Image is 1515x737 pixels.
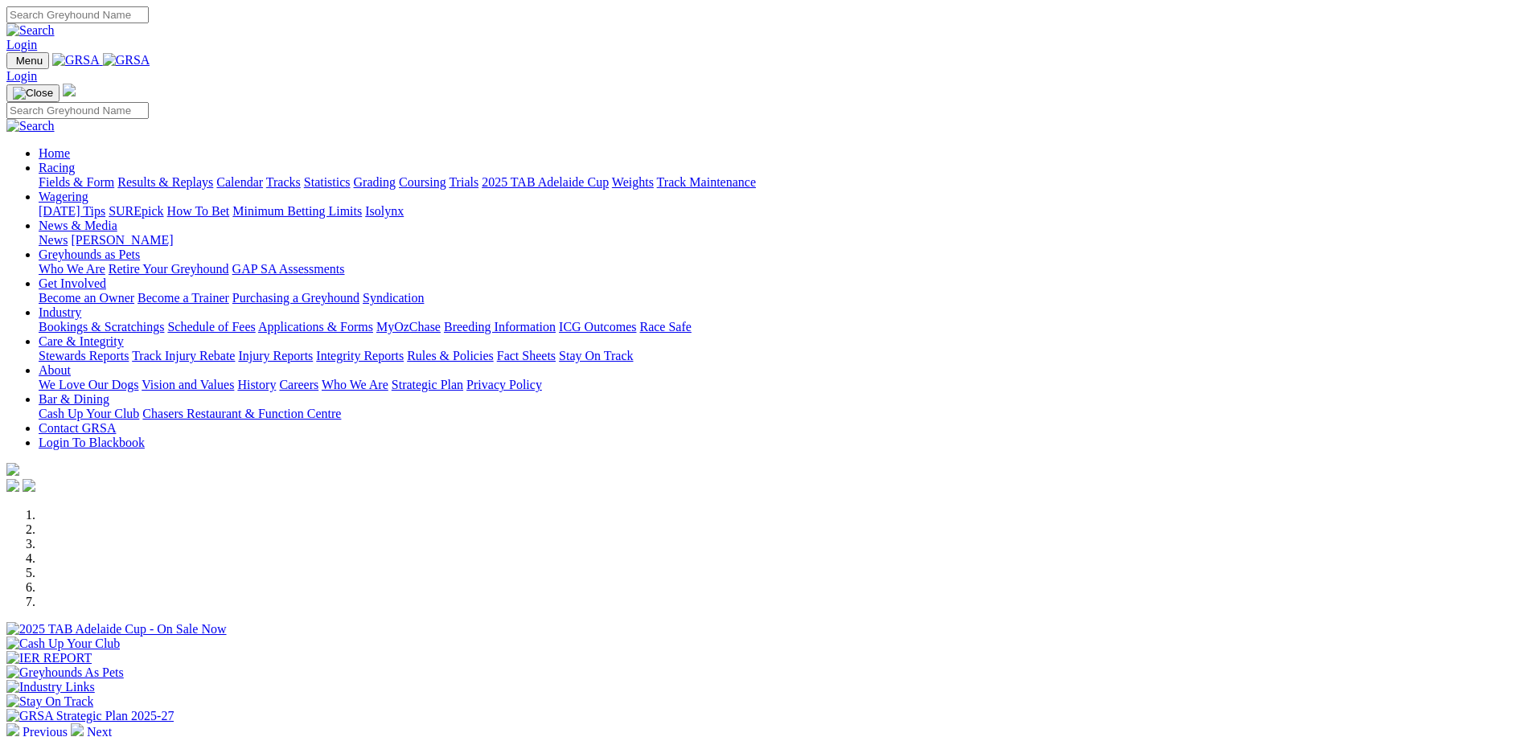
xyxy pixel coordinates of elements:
a: Bar & Dining [39,392,109,406]
a: Track Maintenance [657,175,756,189]
div: Industry [39,320,1509,334]
a: Wagering [39,190,88,203]
img: chevron-right-pager-white.svg [71,723,84,736]
a: SUREpick [109,204,163,218]
img: Close [13,87,53,100]
a: Login To Blackbook [39,436,145,449]
a: Grading [354,175,396,189]
a: Login [6,38,37,51]
img: Cash Up Your Club [6,637,120,651]
div: Racing [39,175,1509,190]
a: Stay On Track [559,349,633,362]
a: 2025 TAB Adelaide Cup [482,175,609,189]
a: Greyhounds as Pets [39,248,140,261]
img: 2025 TAB Adelaide Cup - On Sale Now [6,622,227,637]
div: Greyhounds as Pets [39,262,1509,276]
a: About [39,363,71,377]
input: Search [6,102,149,119]
a: We Love Our Dogs [39,378,138,391]
a: Syndication [363,291,424,305]
div: Get Involved [39,291,1509,305]
a: Injury Reports [238,349,313,362]
img: Search [6,119,55,133]
div: Wagering [39,204,1509,219]
a: Who We Are [39,262,105,276]
a: Careers [279,378,318,391]
a: [DATE] Tips [39,204,105,218]
a: Fact Sheets [497,349,556,362]
a: Fields & Form [39,175,114,189]
a: Integrity Reports [316,349,404,362]
a: News [39,233,68,247]
a: Bookings & Scratchings [39,320,164,334]
a: Calendar [216,175,263,189]
a: Results & Replays [117,175,213,189]
a: Home [39,146,70,160]
button: Toggle navigation [6,84,60,102]
input: Search [6,6,149,23]
a: Track Injury Rebate [132,349,235,362]
a: Get Involved [39,276,106,290]
img: facebook.svg [6,479,19,492]
a: GAP SA Assessments [232,262,345,276]
div: About [39,378,1509,392]
a: Weights [612,175,654,189]
a: Isolynx [365,204,404,218]
img: Greyhounds As Pets [6,665,124,680]
a: Become a Trainer [138,291,229,305]
img: GRSA [52,53,100,68]
a: Race Safe [639,320,691,334]
a: History [237,378,276,391]
a: Vision and Values [142,378,234,391]
a: News & Media [39,219,117,232]
img: twitter.svg [23,479,35,492]
a: Breeding Information [444,320,556,334]
img: Stay On Track [6,694,93,709]
a: Racing [39,161,75,174]
img: chevron-left-pager-white.svg [6,723,19,736]
a: Retire Your Greyhound [109,262,229,276]
a: Schedule of Fees [167,320,255,334]
a: Applications & Forms [258,320,373,334]
a: Become an Owner [39,291,134,305]
a: [PERSON_NAME] [71,233,173,247]
button: Toggle navigation [6,52,49,69]
img: GRSA Strategic Plan 2025-27 [6,709,174,723]
a: Purchasing a Greyhound [232,291,359,305]
img: logo-grsa-white.png [6,463,19,476]
img: Search [6,23,55,38]
a: Stewards Reports [39,349,129,362]
a: Rules & Policies [407,349,494,362]
a: Statistics [304,175,351,189]
a: Cash Up Your Club [39,407,139,420]
a: MyOzChase [376,320,441,334]
img: Industry Links [6,680,95,694]
div: Bar & Dining [39,407,1509,421]
a: Login [6,69,37,83]
a: Tracks [266,175,301,189]
a: Care & Integrity [39,334,124,348]
a: Minimum Betting Limits [232,204,362,218]
a: Strategic Plan [392,378,463,391]
a: Chasers Restaurant & Function Centre [142,407,341,420]
img: IER REPORT [6,651,92,665]
div: Care & Integrity [39,349,1509,363]
a: Privacy Policy [466,378,542,391]
img: logo-grsa-white.png [63,84,76,96]
a: Industry [39,305,81,319]
div: News & Media [39,233,1509,248]
a: ICG Outcomes [559,320,636,334]
a: Who We Are [322,378,388,391]
img: GRSA [103,53,150,68]
a: Coursing [399,175,446,189]
a: How To Bet [167,204,230,218]
a: Trials [449,175,478,189]
span: Menu [16,55,43,67]
a: Contact GRSA [39,421,116,435]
